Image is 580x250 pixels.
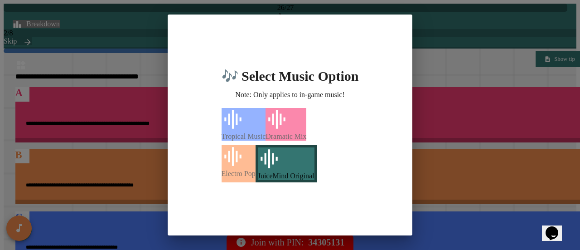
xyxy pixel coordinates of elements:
div: Note: Only applies to in-game music! [222,91,359,99]
div: Dramatic Mix [266,132,306,141]
div: Electro Pop [222,170,256,178]
div: JuiceMind Original [258,172,314,180]
div: Tropical Music [222,132,266,141]
iframe: chat widget [542,214,571,241]
div: 🎶 Select Music Option [222,68,359,84]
